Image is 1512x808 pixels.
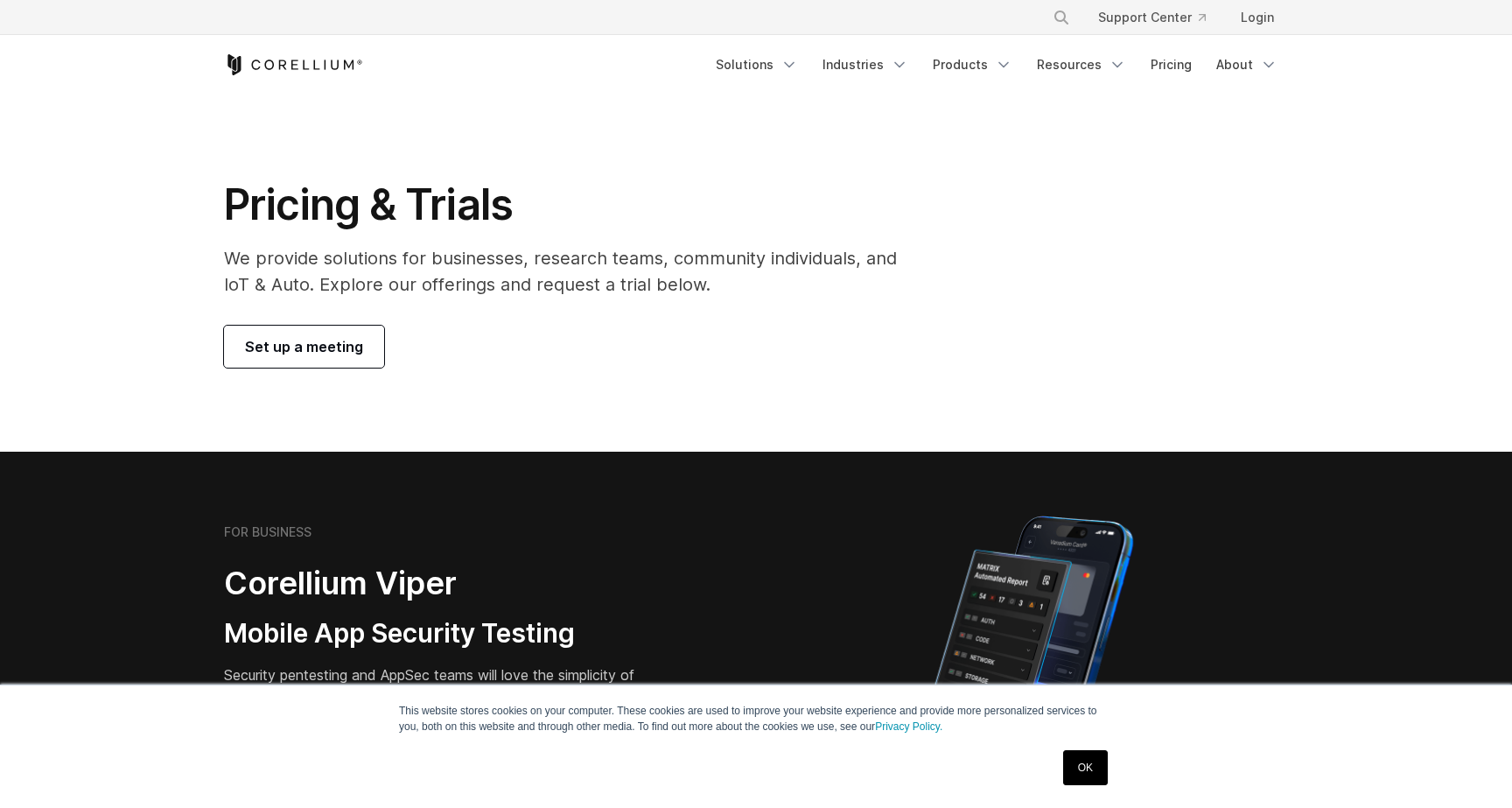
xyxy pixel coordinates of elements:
a: Corellium Home [224,54,363,75]
h6: FOR BUSINESS [224,524,311,540]
a: Support Center [1084,2,1220,33]
span: Set up a meeting [245,336,363,357]
a: OK [1063,750,1108,785]
p: Security pentesting and AppSec teams will love the simplicity of automated report generation comb... [224,664,672,727]
h3: Mobile App Security Testing [224,617,672,650]
h1: Pricing & Trials [224,179,921,231]
a: Set up a meeting [224,326,384,368]
a: Industries [812,49,919,81]
h2: Corellium Viper [224,564,672,603]
a: About [1206,49,1288,81]
p: This website stores cookies on your computer. These cookies are used to improve your website expe... [399,703,1113,734]
a: Solutions [705,49,808,81]
a: Products [922,49,1023,81]
div: Navigation Menu [705,49,1288,81]
a: Pricing [1140,49,1202,81]
p: We provide solutions for businesses, research teams, community individuals, and IoT & Auto. Explo... [224,245,921,298]
button: Search [1046,2,1077,33]
a: Login [1227,2,1288,33]
a: Resources [1026,49,1137,81]
div: Navigation Menu [1032,2,1288,33]
a: Privacy Policy. [875,720,942,733]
